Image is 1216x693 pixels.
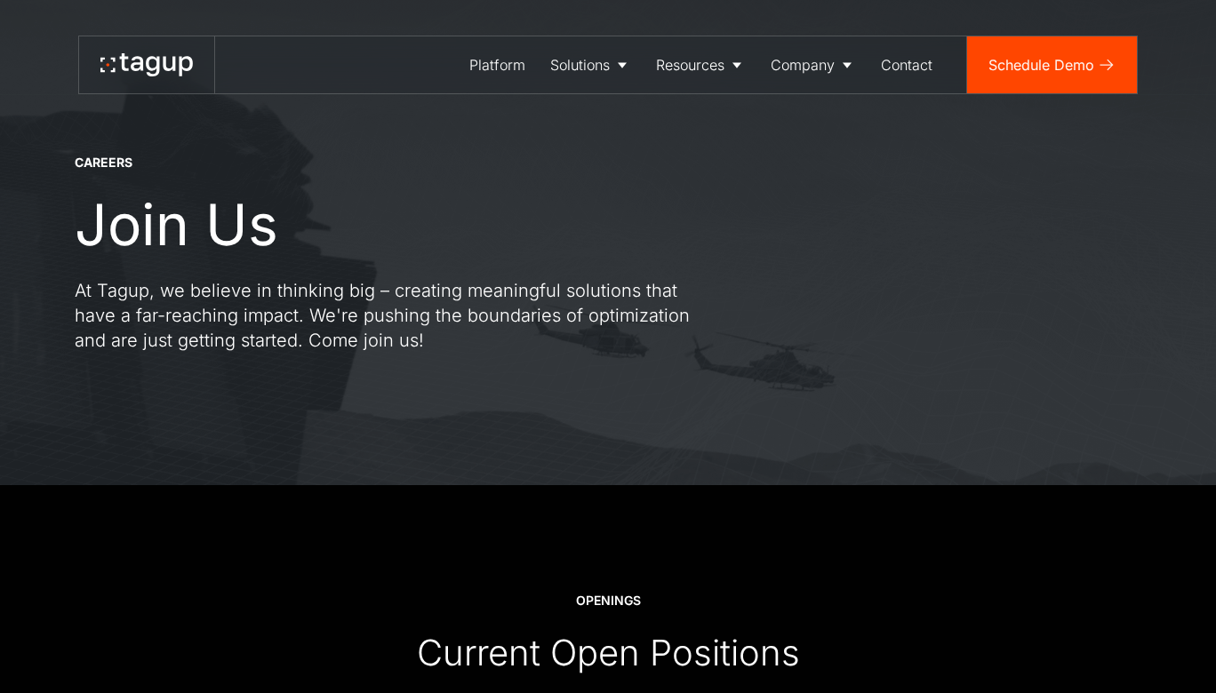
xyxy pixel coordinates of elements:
h1: Join Us [75,193,278,257]
a: Platform [457,36,538,93]
div: Solutions [550,54,610,76]
div: CAREERS [75,154,132,171]
a: Resources [644,36,758,93]
a: Solutions [538,36,644,93]
div: OPENINGS [576,592,641,609]
a: Schedule Demo [967,36,1137,93]
a: Contact [868,36,945,93]
div: Schedule Demo [988,54,1094,76]
a: Company [758,36,868,93]
div: Contact [881,54,932,76]
div: Platform [469,54,525,76]
div: Current Open Positions [417,631,800,675]
div: Company [771,54,835,76]
p: At Tagup, we believe in thinking big – creating meaningful solutions that have a far-reaching imp... [75,278,715,353]
div: Resources [656,54,724,76]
